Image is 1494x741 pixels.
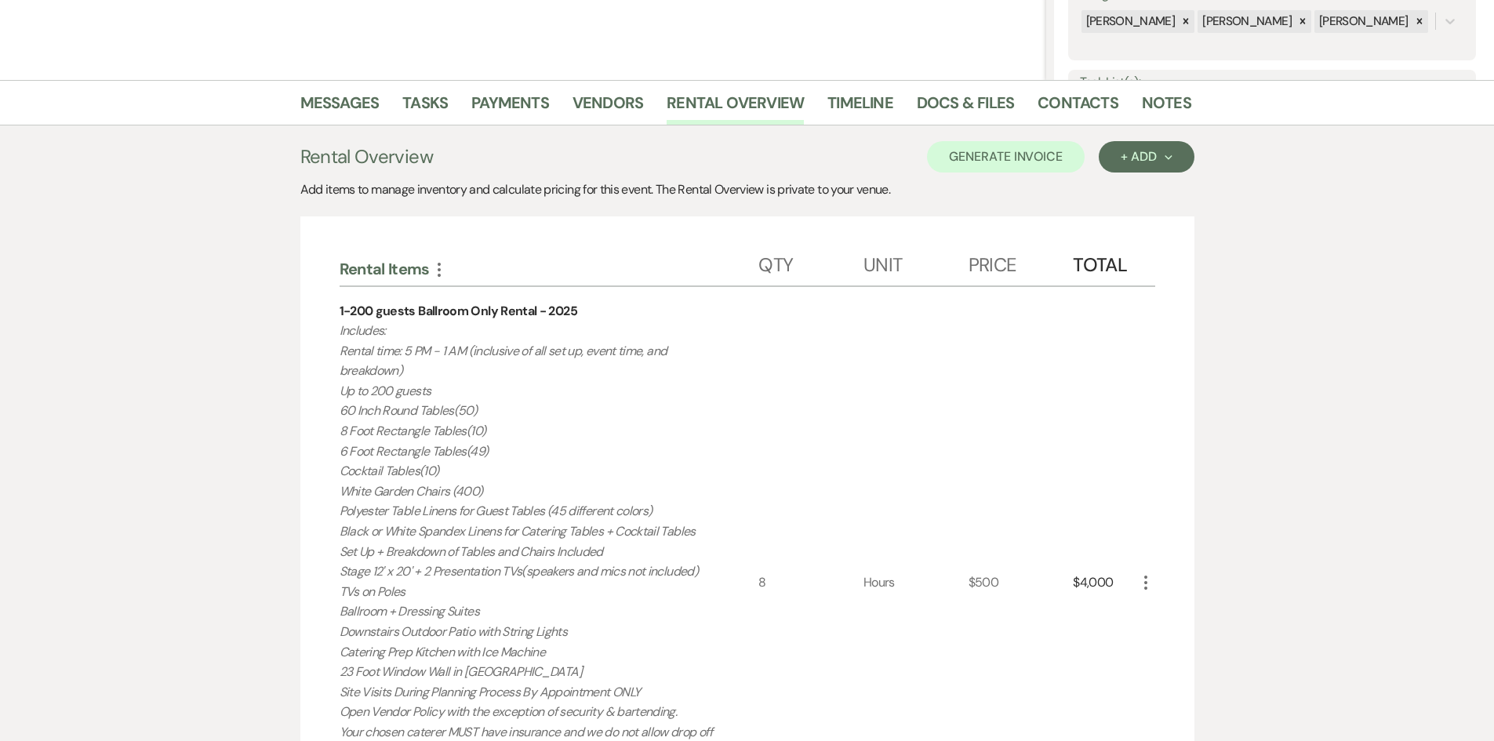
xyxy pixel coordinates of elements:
[1314,10,1411,33] div: [PERSON_NAME]
[667,90,804,125] a: Rental Overview
[573,90,643,125] a: Vendors
[1121,151,1172,163] div: + Add
[917,90,1014,125] a: Docs & Files
[827,90,893,125] a: Timeline
[927,141,1085,173] button: Generate Invoice
[300,90,380,125] a: Messages
[340,302,577,321] div: 1-200 guests Ballroom Only Rental - 2025
[969,238,1074,285] div: Price
[1081,10,1178,33] div: [PERSON_NAME]
[1038,90,1118,125] a: Contacts
[758,238,863,285] div: Qty
[1099,141,1194,173] button: + Add
[1073,238,1136,285] div: Total
[1080,71,1464,94] label: Task List(s):
[300,180,1194,199] div: Add items to manage inventory and calculate pricing for this event. The Rental Overview is privat...
[1198,10,1294,33] div: [PERSON_NAME]
[340,259,759,279] div: Rental Items
[471,90,549,125] a: Payments
[863,238,969,285] div: Unit
[402,90,448,125] a: Tasks
[300,143,433,171] h3: Rental Overview
[1142,90,1191,125] a: Notes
